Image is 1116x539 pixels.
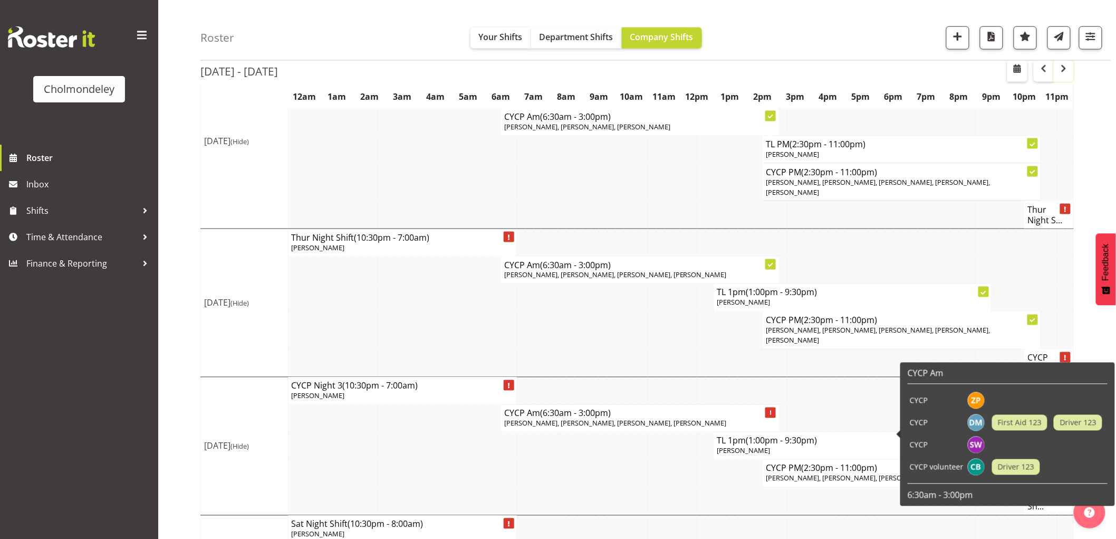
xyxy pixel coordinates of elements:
[292,381,514,391] h4: CYCP Night 3
[615,84,648,109] th: 10am
[540,259,611,271] span: (6:30am - 3:00pm)
[779,84,812,109] th: 3pm
[968,414,985,431] img: dion-mccormick3685.jpg
[343,380,418,392] span: (10:30pm - 7:00am)
[1079,26,1102,50] button: Filter Shifts
[386,84,419,109] th: 3am
[504,408,776,419] h4: CYCP Am
[766,474,932,483] span: [PERSON_NAME], [PERSON_NAME], [PERSON_NAME]
[998,461,1034,473] span: Driver 123
[1028,204,1070,225] h4: Thur Night S...
[1028,491,1070,512] h4: Sat Night Sh...
[26,150,153,166] span: Roster
[908,368,1108,379] h6: CYCP Am
[1007,61,1027,82] button: Select a specific date within the roster.
[714,84,746,109] th: 1pm
[908,456,966,478] td: CYCP volunteer
[910,84,942,109] th: 7pm
[980,26,1003,50] button: Download a PDF of the roster according to the set date range.
[26,176,153,192] span: Inbox
[540,408,611,419] span: (6:30am - 3:00pm)
[230,137,249,146] span: (Hide)
[201,53,288,229] td: [DATE]
[630,31,694,43] span: Company Shifts
[292,519,514,529] h4: Sat Night Shift
[968,392,985,409] img: zoe-palmer10907.jpg
[1101,244,1111,281] span: Feedback
[968,459,985,476] img: charlotte-bottcher11626.jpg
[766,149,819,159] span: [PERSON_NAME]
[746,435,817,447] span: (1:00pm - 9:30pm)
[470,27,531,49] button: Your Shifts
[354,232,430,243] span: (10:30pm - 7:00am)
[998,417,1042,429] span: First Aid 123
[801,315,877,326] span: (2:30pm - 11:00pm)
[908,412,966,434] td: CYCP
[766,177,990,197] span: [PERSON_NAME], [PERSON_NAME], [PERSON_NAME], [PERSON_NAME], [PERSON_NAME]
[504,419,727,428] span: [PERSON_NAME], [PERSON_NAME], [PERSON_NAME], [PERSON_NAME]
[717,287,988,298] h4: TL 1pm
[717,446,770,456] span: [PERSON_NAME]
[812,84,844,109] th: 4pm
[8,26,95,48] img: Rosterit website logo
[1041,84,1073,109] th: 11pm
[419,84,451,109] th: 4am
[1047,26,1071,50] button: Send a list of all shifts for the selected filtered period to all rostered employees.
[26,256,137,271] span: Finance & Reporting
[550,84,583,109] th: 8am
[790,138,865,150] span: (2:30pm - 11:00pm)
[353,84,386,109] th: 2am
[479,31,523,43] span: Your Shifts
[1014,26,1037,50] button: Highlight an important date within the roster.
[942,84,975,109] th: 8pm
[484,84,517,109] th: 6am
[801,462,877,474] span: (2:30pm - 11:00pm)
[321,84,353,109] th: 1am
[292,243,345,252] span: [PERSON_NAME]
[583,84,615,109] th: 9am
[622,27,702,49] button: Company Shifts
[230,442,249,451] span: (Hide)
[200,32,234,44] h4: Roster
[504,270,727,280] span: [PERSON_NAME], [PERSON_NAME], [PERSON_NAME], [PERSON_NAME]
[908,489,1108,501] p: 6:30am - 3:00pm
[801,166,877,178] span: (2:30pm - 11:00pm)
[946,26,969,50] button: Add a new shift
[766,139,1037,149] h4: TL PM
[1008,84,1041,109] th: 10pm
[292,391,345,401] span: [PERSON_NAME]
[844,84,877,109] th: 5pm
[292,232,514,243] h4: Thur Night Shift
[540,31,613,43] span: Department Shifts
[766,167,1037,177] h4: CYCP PM
[201,377,288,515] td: [DATE]
[292,529,345,539] span: [PERSON_NAME]
[201,229,288,377] td: [DATE]
[504,260,776,270] h4: CYCP Am
[1028,353,1070,374] h4: CYCP Night 3
[908,390,966,412] td: CYCP
[451,84,484,109] th: 5am
[348,518,424,530] span: (10:30pm - 8:00am)
[717,436,988,446] h4: TL 1pm
[531,27,622,49] button: Department Shifts
[26,229,137,245] span: Time & Attendance
[766,315,1037,326] h4: CYCP PM
[504,111,776,122] h4: CYCP Am
[681,84,714,109] th: 12pm
[968,437,985,453] img: sophie-walton8494.jpg
[766,326,990,345] span: [PERSON_NAME], [PERSON_NAME], [PERSON_NAME], [PERSON_NAME], [PERSON_NAME]
[200,64,278,78] h2: [DATE] - [DATE]
[717,298,770,307] span: [PERSON_NAME]
[1060,417,1096,429] span: Driver 123
[230,299,249,308] span: (Hide)
[517,84,550,109] th: 7am
[26,203,137,219] span: Shifts
[44,81,114,97] div: Cholmondeley
[288,84,321,109] th: 12am
[1084,507,1095,518] img: help-xxl-2.png
[540,111,611,122] span: (6:30am - 3:00pm)
[648,84,681,109] th: 11am
[877,84,910,109] th: 6pm
[746,287,817,298] span: (1:00pm - 9:30pm)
